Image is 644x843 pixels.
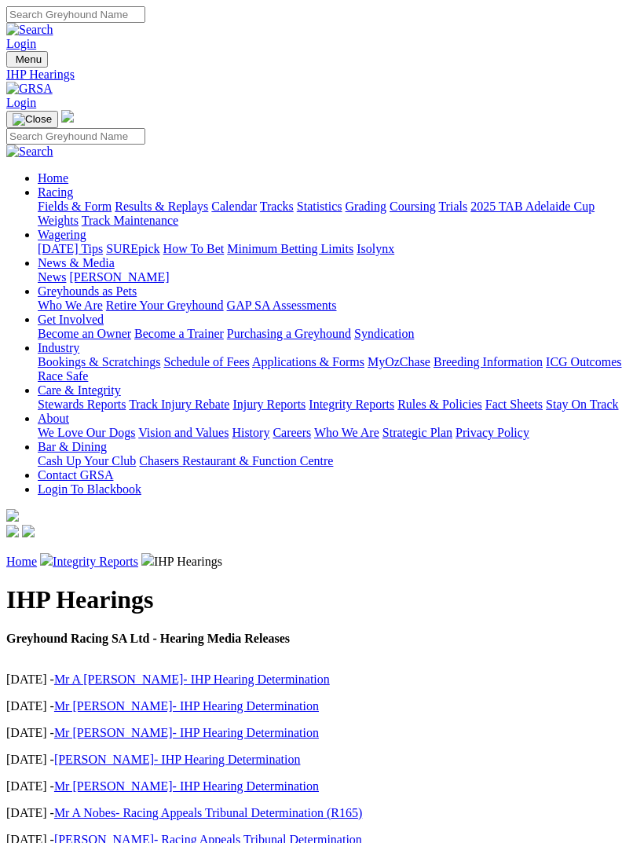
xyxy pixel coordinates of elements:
a: Minimum Betting Limits [227,242,353,255]
div: Wagering [38,242,638,256]
a: News [38,270,66,284]
a: Results & Replays [115,200,208,213]
div: Industry [38,355,638,383]
img: Close [13,113,52,126]
a: Fields & Form [38,200,112,213]
a: ICG Outcomes [546,355,621,368]
p: [DATE] - [6,673,638,687]
a: Contact GRSA [38,468,113,482]
a: Injury Reports [232,398,306,411]
img: GRSA [6,82,53,96]
a: How To Bet [163,242,225,255]
a: Breeding Information [434,355,543,368]
a: Mr A Nobes- Racing Appeals Tribunal Determination (R165) [54,806,362,819]
a: Track Maintenance [82,214,178,227]
a: 2025 TAB Adelaide Cup [470,200,595,213]
a: Coursing [390,200,436,213]
p: [DATE] - [6,726,638,740]
a: Get Involved [38,313,104,326]
div: Get Involved [38,327,638,341]
a: Fact Sheets [485,398,543,411]
a: MyOzChase [368,355,430,368]
a: Purchasing a Greyhound [227,327,351,340]
button: Toggle navigation [6,51,48,68]
a: Who We Are [38,299,103,312]
a: Chasers Restaurant & Function Centre [139,454,333,467]
a: Home [38,171,68,185]
a: Login [6,96,36,109]
img: chevron-right.svg [40,553,53,566]
a: History [232,426,269,439]
strong: Greyhound Racing SA Ltd - Hearing Media Releases [6,632,290,645]
a: Care & Integrity [38,383,121,397]
div: News & Media [38,270,638,284]
a: Statistics [297,200,342,213]
img: twitter.svg [22,525,35,537]
div: Greyhounds as Pets [38,299,638,313]
a: [PERSON_NAME]- IHP Hearing Determination [54,753,301,766]
a: Mr [PERSON_NAME]- IHP Hearing Determination [54,699,319,713]
a: GAP SA Assessments [227,299,337,312]
div: Racing [38,200,638,228]
a: Racing [38,185,73,199]
span: Menu [16,53,42,65]
a: We Love Our Dogs [38,426,135,439]
a: Mr A [PERSON_NAME]- IHP Hearing Determination [54,673,330,686]
a: Cash Up Your Club [38,454,136,467]
a: Industry [38,341,79,354]
a: Vision and Values [138,426,229,439]
a: Applications & Forms [252,355,364,368]
a: Isolynx [357,242,394,255]
a: Stewards Reports [38,398,126,411]
div: Bar & Dining [38,454,638,468]
a: Home [6,555,37,568]
a: Login To Blackbook [38,482,141,496]
div: About [38,426,638,440]
a: Greyhounds as Pets [38,284,137,298]
a: Weights [38,214,79,227]
a: Tracks [260,200,294,213]
a: Login [6,37,36,50]
a: About [38,412,69,425]
a: Mr [PERSON_NAME]- IHP Hearing Determination [54,726,319,739]
input: Search [6,128,145,145]
img: logo-grsa-white.png [61,110,74,123]
a: Calendar [211,200,257,213]
div: Care & Integrity [38,398,638,412]
a: Become an Owner [38,327,131,340]
img: Search [6,23,53,37]
a: SUREpick [106,242,159,255]
a: News & Media [38,256,115,269]
a: Retire Your Greyhound [106,299,224,312]
a: Become a Trainer [134,327,224,340]
input: Search [6,6,145,23]
a: Integrity Reports [53,555,138,568]
button: Toggle navigation [6,111,58,128]
a: Rules & Policies [397,398,482,411]
a: Mr [PERSON_NAME]- IHP Hearing Determination [54,779,319,793]
a: Bookings & Scratchings [38,355,160,368]
h1: IHP Hearings [6,585,638,614]
p: IHP Hearings [6,553,638,569]
p: [DATE] - [6,806,638,820]
p: [DATE] - [6,753,638,767]
a: [DATE] Tips [38,242,103,255]
a: Trials [438,200,467,213]
a: IHP Hearings [6,68,638,82]
a: Track Injury Rebate [129,398,229,411]
a: Bar & Dining [38,440,107,453]
a: Race Safe [38,369,88,383]
a: Careers [273,426,311,439]
a: Schedule of Fees [163,355,249,368]
img: Search [6,145,53,159]
a: Integrity Reports [309,398,394,411]
img: facebook.svg [6,525,19,537]
a: Privacy Policy [456,426,529,439]
a: Who We Are [314,426,379,439]
a: Stay On Track [546,398,618,411]
img: logo-grsa-white.png [6,509,19,522]
a: Syndication [354,327,414,340]
a: [PERSON_NAME] [69,270,169,284]
p: [DATE] - [6,699,638,713]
